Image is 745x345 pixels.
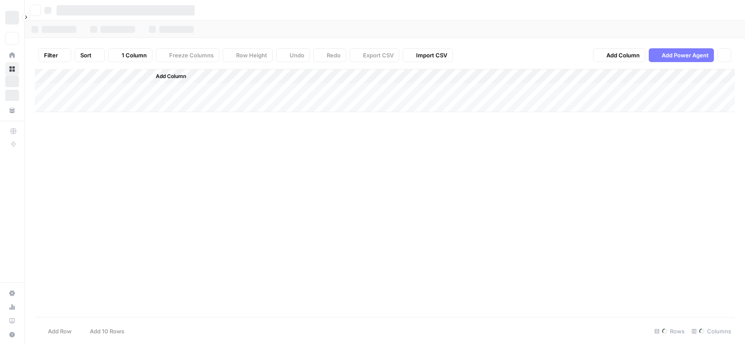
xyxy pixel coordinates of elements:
[145,71,189,82] button: Add Column
[350,48,399,62] button: Export CSV
[44,51,58,60] span: Filter
[313,48,346,62] button: Redo
[169,51,214,60] span: Freeze Columns
[108,48,152,62] button: 1 Column
[223,48,273,62] button: Row Height
[593,48,645,62] button: Add Column
[649,48,714,62] button: Add Power Agent
[416,51,447,60] span: Import CSV
[276,48,310,62] button: Undo
[290,51,304,60] span: Undo
[90,327,124,336] span: Add 10 Rows
[77,324,129,338] button: Add 10 Rows
[5,62,19,76] a: Browse
[606,51,640,60] span: Add Column
[363,51,394,60] span: Export CSV
[122,51,147,60] span: 1 Column
[75,48,105,62] button: Sort
[5,48,19,62] a: Home
[327,51,341,60] span: Redo
[688,324,735,338] div: Columns
[48,327,72,336] span: Add Row
[38,48,71,62] button: Filter
[403,48,453,62] button: Import CSV
[662,51,709,60] span: Add Power Agent
[156,48,219,62] button: Freeze Columns
[5,314,19,328] a: Learning Hub
[35,324,77,338] button: Add Row
[651,324,688,338] div: Rows
[236,51,267,60] span: Row Height
[156,72,186,80] span: Add Column
[5,300,19,314] a: Usage
[80,51,92,60] span: Sort
[5,328,19,342] button: Help + Support
[5,286,19,300] a: Settings
[5,103,19,117] a: Your Data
